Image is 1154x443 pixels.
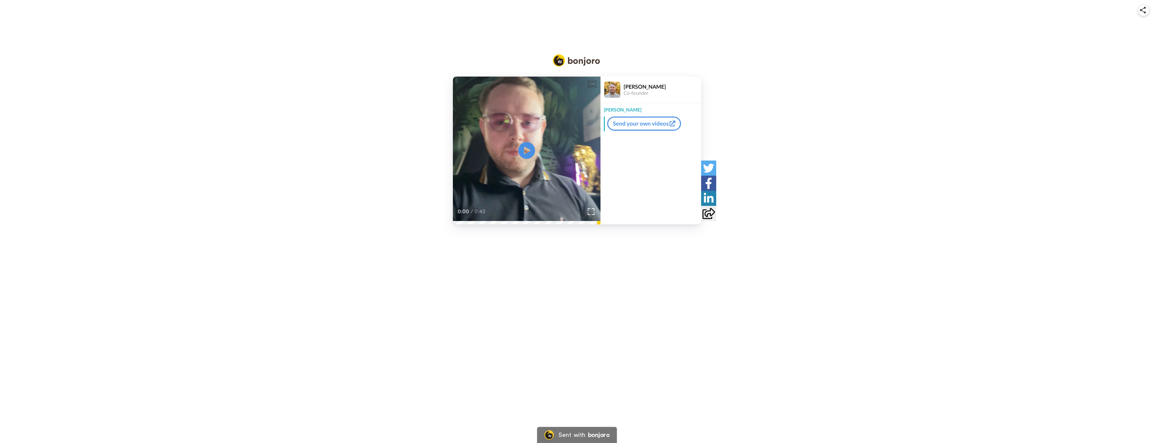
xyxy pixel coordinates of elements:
[471,208,473,216] span: /
[474,208,486,216] span: 0:42
[604,82,620,98] img: Profile Image
[624,83,701,90] div: [PERSON_NAME]
[553,54,600,67] img: Bonjoro Logo
[624,90,701,96] div: Co-founder
[607,117,681,131] a: Send your own videos
[600,103,701,113] div: [PERSON_NAME]
[1140,7,1146,13] img: ic_share.svg
[458,208,469,216] span: 0:00
[588,81,596,87] div: CC
[588,208,594,215] img: Full screen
